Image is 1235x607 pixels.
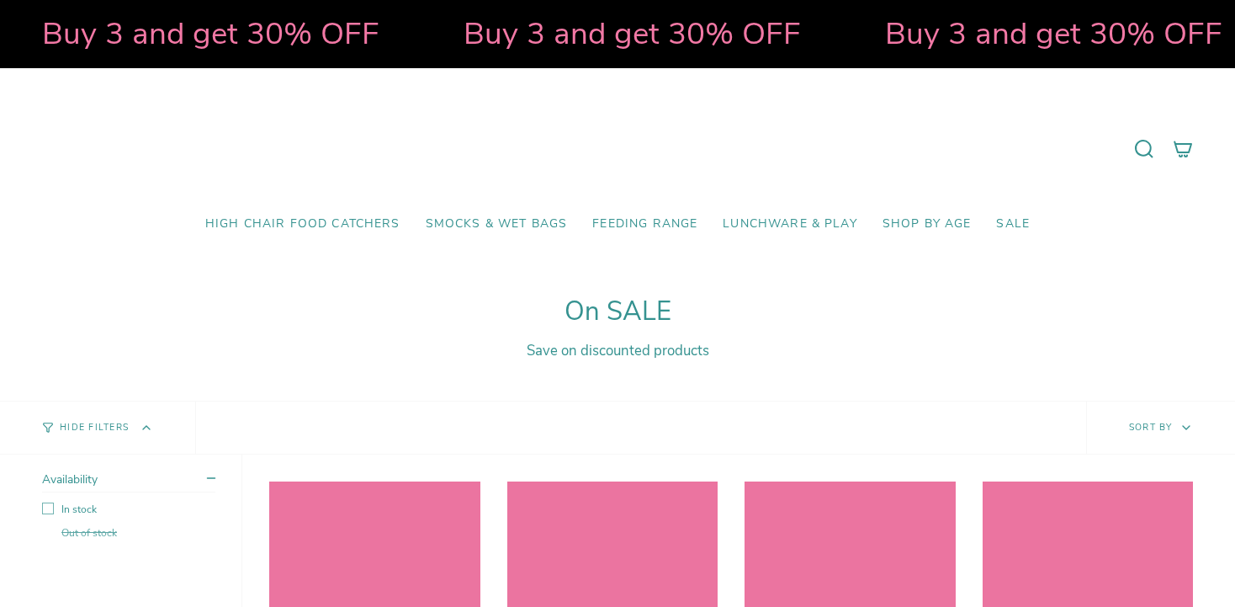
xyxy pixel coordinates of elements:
span: SALE [996,217,1030,232]
span: Availability [42,471,98,487]
a: Mumma’s Little Helpers [473,93,763,205]
span: Sort by [1129,421,1173,434]
a: Feeding Range [580,205,710,244]
strong: Buy 3 and get 30% OFF [463,13,800,55]
label: In stock [42,503,215,516]
span: Lunchware & Play [723,217,856,232]
summary: Availability [42,471,215,493]
strong: Buy 3 and get 30% OFF [41,13,379,55]
span: Shop by Age [883,217,972,232]
div: Save on discounted products [42,341,1193,360]
a: Shop by Age [870,205,984,244]
span: Feeding Range [592,217,697,232]
a: SALE [983,205,1042,244]
span: High Chair Food Catchers [205,217,400,232]
button: Sort by [1086,402,1235,454]
span: Smocks & Wet Bags [426,217,568,232]
a: Smocks & Wet Bags [413,205,580,244]
strong: Buy 3 and get 30% OFF [884,13,1222,55]
a: Lunchware & Play [710,205,869,244]
h1: On SALE [42,296,1193,327]
span: Hide Filters [60,423,129,433]
a: High Chair Food Catchers [193,205,413,244]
